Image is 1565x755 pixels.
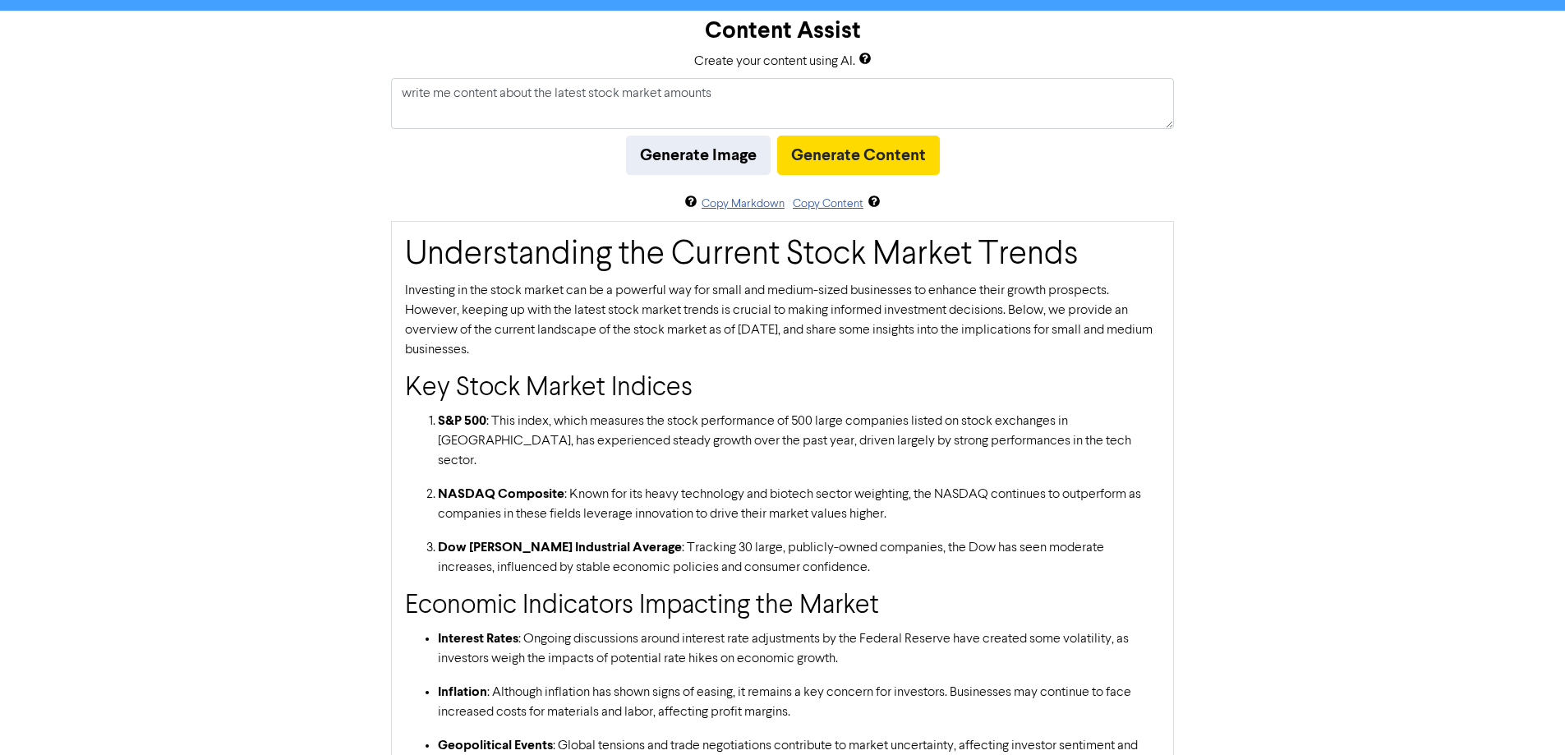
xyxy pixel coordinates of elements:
h1: Understanding the Current Stock Market Trends [405,235,1160,274]
button: Copy Content [792,195,864,214]
strong: Inflation [438,684,487,700]
strong: S&P 500 [438,412,486,429]
h3: Content Assist [705,17,861,45]
strong: NASDAQ Composite [438,486,564,502]
p: : Tracking 30 large, publicly-owned companies, the Dow has seen moderate increases, influenced by... [438,537,1160,578]
h2: Key Stock Market Indices [405,373,1160,404]
p: : Ongoing discussions around interest rate adjustments by the Federal Reserve have created some v... [438,628,1160,669]
iframe: Chat Widget [1483,676,1565,755]
strong: Dow [PERSON_NAME] Industrial Average [438,539,682,555]
p: Investing in the stock market can be a powerful way for small and medium-sized businesses to enha... [405,281,1160,360]
p: : Although inflation has shown signs of easing, it remains a key concern for investors. Businesse... [438,682,1160,722]
button: Generate Content [777,136,940,175]
button: Generate Image [626,136,771,175]
h2: Economic Indicators Impacting the Market [405,591,1160,622]
p: : This index, which measures the stock performance of 500 large companies listed on stock exchang... [438,411,1160,471]
button: Copy Markdown [701,195,785,214]
span: Create your content using AI. [694,55,855,68]
textarea: write me content about the latest stock market amounts [391,78,1174,129]
strong: Interest Rates [438,630,518,647]
p: : Known for its heavy technology and biotech sector weighting, the NASDAQ continues to outperform... [438,484,1160,524]
strong: Geopolitical Events [438,737,553,753]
